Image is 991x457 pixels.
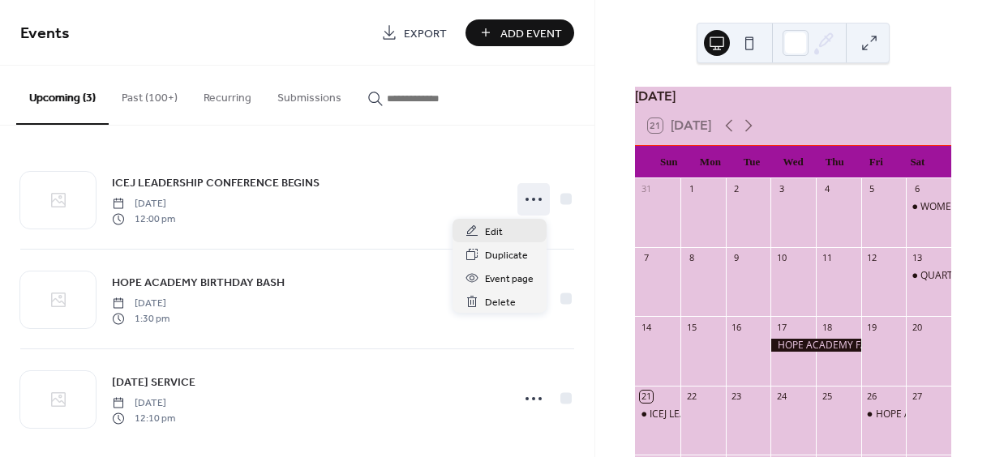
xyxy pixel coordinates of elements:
span: Duplicate [485,247,528,264]
div: 1 [685,183,697,195]
span: ICEJ LEADERSHIP CONFERENCE BEGINS [112,175,320,192]
span: 1:30 pm [112,311,169,326]
div: 2 [731,183,743,195]
div: 18 [821,321,833,333]
span: [DATE] SERVICE [112,374,195,391]
button: Submissions [264,66,354,123]
div: 7 [640,252,652,264]
a: ICEJ LEADERSHIP CONFERENCE BEGINS [112,173,320,192]
span: [DATE] [112,396,175,411]
div: 26 [866,391,878,403]
div: 15 [685,321,697,333]
div: 27 [911,391,923,403]
div: 31 [640,183,652,195]
div: WOMEN'S DEPT FALL BAZAAR [906,200,951,214]
div: 12 [866,252,878,264]
div: 17 [775,321,787,333]
div: 5 [866,183,878,195]
div: HOPE ACADEMY FAMILY NIGHT [770,339,860,352]
div: Wed [773,146,814,178]
div: 19 [866,321,878,333]
div: Sun [648,146,689,178]
div: 23 [731,391,743,403]
button: Past (100+) [109,66,191,123]
div: Thu [814,146,856,178]
div: Mon [689,146,731,178]
div: ICEJ LEADERSHIP CONFERENCE BEGINS [635,408,680,421]
span: 12:10 pm [112,411,175,425]
div: 3 [775,183,787,195]
div: 22 [685,391,697,403]
div: 11 [821,252,833,264]
span: HOPE ACADEMY BIRTHDAY BASH [112,275,285,292]
div: Sat [897,146,938,178]
div: Fri [856,146,897,178]
div: [DATE] [635,87,951,106]
div: 16 [731,321,743,333]
div: 4 [821,183,833,195]
div: QUARTERLY MEETING [906,269,951,283]
span: 12:00 pm [112,211,175,226]
span: Delete [485,294,516,311]
div: 9 [731,252,743,264]
span: [DATE] [112,297,169,311]
span: Edit [485,224,503,241]
div: 6 [911,183,923,195]
button: Recurring [191,66,264,123]
button: Add Event [465,19,574,46]
div: 8 [685,252,697,264]
div: 25 [821,391,833,403]
div: 14 [640,321,652,333]
span: Event page [485,271,534,288]
div: 10 [775,252,787,264]
div: ICEJ LEADERSHIP CONFERENCE BEGINS [650,408,828,421]
span: Export [404,25,447,42]
a: HOPE ACADEMY BIRTHDAY BASH [112,273,285,292]
a: [DATE] SERVICE [112,373,195,391]
div: 21 [640,391,652,403]
span: [DATE] [112,197,175,211]
span: Events [20,18,70,49]
span: Add Event [500,25,562,42]
div: 24 [775,391,787,403]
a: Export [369,19,459,46]
button: Upcoming (3) [16,66,109,125]
div: 20 [911,321,923,333]
div: Tue [731,146,772,178]
div: 13 [911,252,923,264]
div: HOPE ACADEMY BIRTHDAY BASH [861,408,907,421]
